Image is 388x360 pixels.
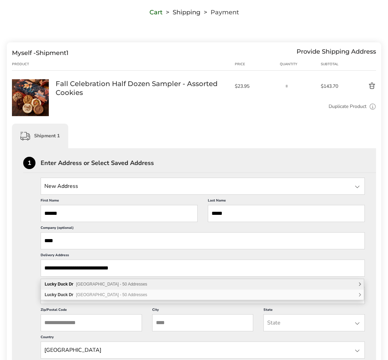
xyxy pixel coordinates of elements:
span: [GEOGRAPHIC_DATA] - 50 Addresses [76,292,147,297]
img: Fall Celebration Half Dozen Sampler - Assorted Cookies [12,79,49,116]
b: Dr [69,282,73,287]
input: First Name [41,205,198,222]
label: First Name [41,198,198,205]
input: Quantity input [280,79,293,93]
span: $23.95 [235,83,276,89]
label: State [263,307,365,314]
input: Company [41,232,365,249]
div: Lucky Duck Dr [41,290,364,300]
div: Enter Address or Select Saved Address [41,160,376,166]
span: Myself - [12,49,36,57]
div: Provide Shipping Address [297,49,376,57]
span: $143.70 [321,83,346,89]
span: [GEOGRAPHIC_DATA] - 50 Addresses [76,282,147,287]
label: Last Name [208,198,365,205]
div: Product [12,61,56,67]
div: Price [235,61,280,67]
input: Delivery Address [41,260,365,277]
span: 1 [66,49,69,57]
input: ZIP [41,314,142,331]
div: Shipment [12,49,69,57]
label: City [152,307,254,314]
li: Shipping [162,10,200,15]
input: State [41,342,365,359]
a: Cart [149,10,162,15]
span: Payment [211,10,239,15]
input: City [152,314,254,331]
a: Fall Celebration Half Dozen Sampler - Assorted Cookies [56,79,228,97]
label: Company (optional) [41,225,365,232]
div: Subtotal [321,61,346,67]
input: State [41,178,365,195]
input: Last Name [208,205,365,222]
div: Shipment 1 [12,124,68,148]
input: State [263,314,365,331]
b: Dr [69,292,73,297]
div: Lucky Duck Dr [41,279,364,290]
b: Lucky Duck [45,292,68,297]
b: Lucky Duck [45,282,68,287]
div: Quantity [280,61,321,67]
a: Duplicate Product [329,103,367,110]
label: Zip/Postal Code [41,307,142,314]
label: Delivery Address [41,253,365,260]
div: 1 [23,157,35,169]
label: Country [41,335,365,342]
button: Delete product [346,82,376,90]
a: Fall Celebration Half Dozen Sampler - Assorted Cookies [12,79,49,85]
